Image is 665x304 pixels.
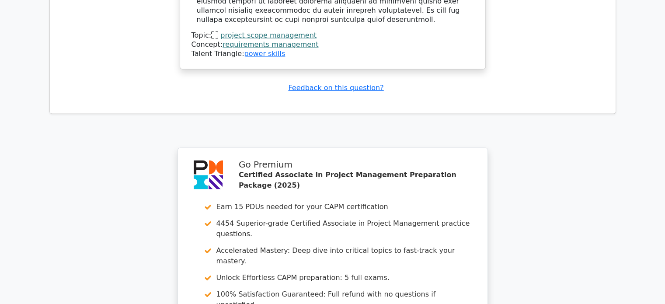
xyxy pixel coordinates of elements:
[220,31,317,39] a: project scope management
[191,40,474,49] div: Concept:
[191,31,474,58] div: Talent Triangle:
[191,31,474,40] div: Topic:
[244,49,285,57] a: power skills
[288,83,383,91] a: Feedback on this question?
[223,40,318,48] a: requirements management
